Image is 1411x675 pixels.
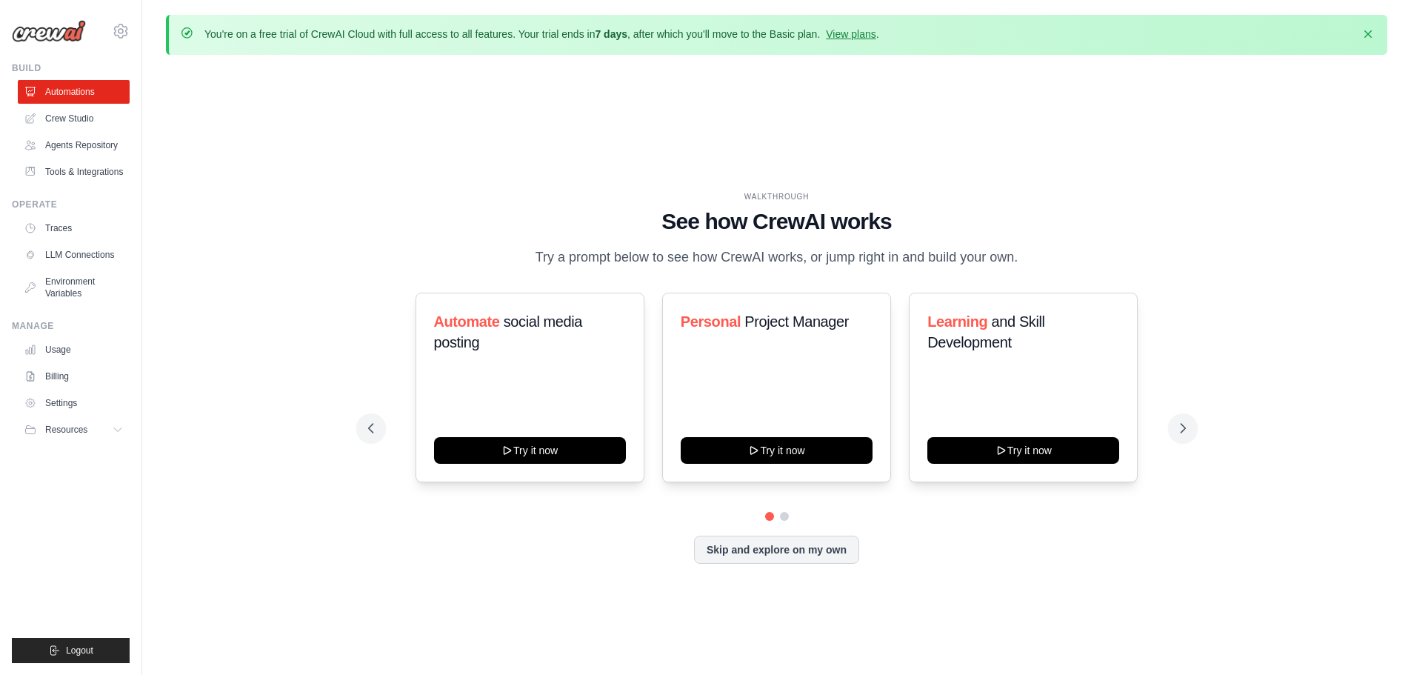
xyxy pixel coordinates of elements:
[368,208,1186,235] h1: See how CrewAI works
[12,320,130,332] div: Manage
[927,437,1119,464] button: Try it now
[18,107,130,130] a: Crew Studio
[368,191,1186,202] div: WALKTHROUGH
[18,338,130,362] a: Usage
[18,243,130,267] a: LLM Connections
[434,313,500,330] span: Automate
[681,313,741,330] span: Personal
[12,20,86,42] img: Logo
[434,437,626,464] button: Try it now
[204,27,879,41] p: You're on a free trial of CrewAI Cloud with full access to all features. Your trial ends in , aft...
[826,28,875,40] a: View plans
[12,62,130,74] div: Build
[18,216,130,240] a: Traces
[66,645,93,656] span: Logout
[18,270,130,305] a: Environment Variables
[18,133,130,157] a: Agents Repository
[528,247,1026,268] p: Try a prompt below to see how CrewAI works, or jump right in and build your own.
[595,28,627,40] strong: 7 days
[927,313,1044,350] span: and Skill Development
[18,160,130,184] a: Tools & Integrations
[18,365,130,388] a: Billing
[744,313,849,330] span: Project Manager
[681,437,873,464] button: Try it now
[18,80,130,104] a: Automations
[434,313,583,350] span: social media posting
[18,418,130,442] button: Resources
[927,313,987,330] span: Learning
[694,536,859,564] button: Skip and explore on my own
[45,424,87,436] span: Resources
[12,638,130,663] button: Logout
[12,199,130,210] div: Operate
[18,391,130,415] a: Settings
